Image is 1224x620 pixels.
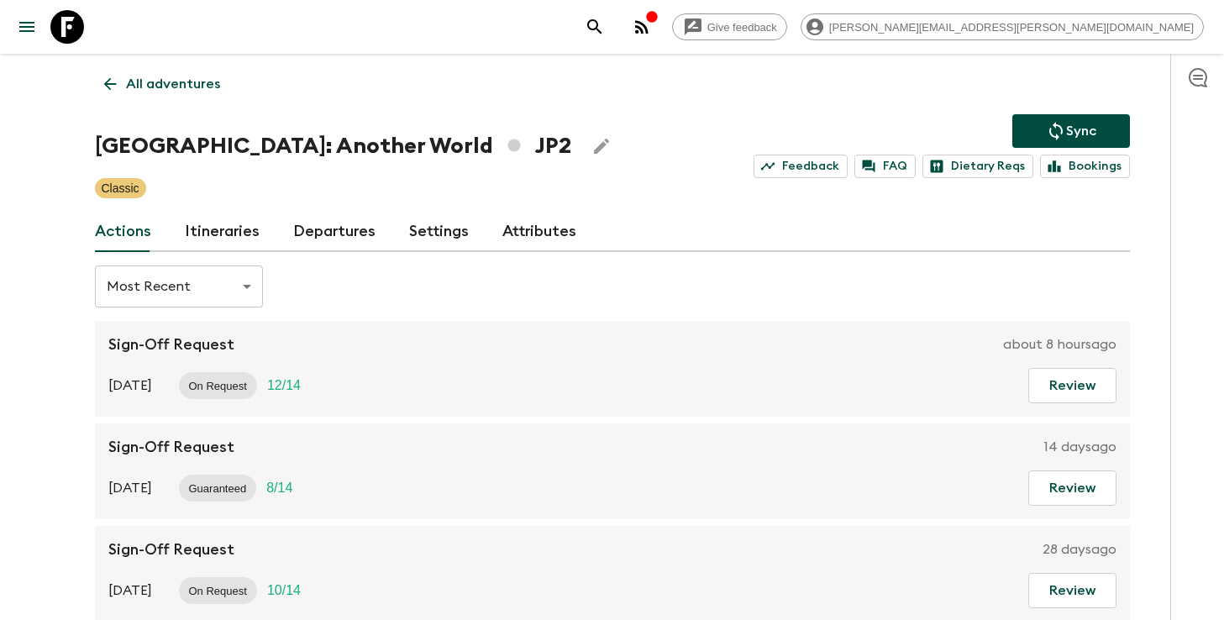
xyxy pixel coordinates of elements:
[1012,114,1130,148] button: Sync adventure departures to the booking engine
[267,581,301,601] p: 10 / 14
[1028,368,1116,403] button: Review
[1043,539,1116,560] p: 28 days ago
[256,475,302,502] div: Trip Fill
[409,212,469,252] a: Settings
[585,129,618,163] button: Edit Adventure Title
[801,13,1204,40] div: [PERSON_NAME][EMAIL_ADDRESS][PERSON_NAME][DOMAIN_NAME]
[698,21,786,34] span: Give feedback
[257,372,311,399] div: Trip Fill
[1003,334,1116,355] p: about 8 hours ago
[293,212,376,252] a: Departures
[185,212,260,252] a: Itineraries
[754,155,848,178] a: Feedback
[179,585,257,597] span: On Request
[102,180,139,197] p: Classic
[266,478,292,498] p: 8 / 14
[108,478,152,498] p: [DATE]
[257,577,311,604] div: Trip Fill
[108,581,152,601] p: [DATE]
[95,263,263,310] div: Most Recent
[10,10,44,44] button: menu
[108,334,234,355] p: Sign-Off Request
[108,539,234,560] p: Sign-Off Request
[95,67,229,101] a: All adventures
[1044,437,1116,457] p: 14 days ago
[922,155,1033,178] a: Dietary Reqs
[95,212,151,252] a: Actions
[1066,121,1096,141] p: Sync
[179,482,257,495] span: Guaranteed
[502,212,576,252] a: Attributes
[1028,573,1116,608] button: Review
[179,380,257,392] span: On Request
[126,74,220,94] p: All adventures
[578,10,612,44] button: search adventures
[854,155,916,178] a: FAQ
[820,21,1203,34] span: [PERSON_NAME][EMAIL_ADDRESS][PERSON_NAME][DOMAIN_NAME]
[672,13,787,40] a: Give feedback
[108,376,152,396] p: [DATE]
[108,437,234,457] p: Sign-Off Request
[1028,470,1116,506] button: Review
[1040,155,1130,178] a: Bookings
[95,129,571,163] h1: [GEOGRAPHIC_DATA]: Another World JP2
[267,376,301,396] p: 12 / 14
